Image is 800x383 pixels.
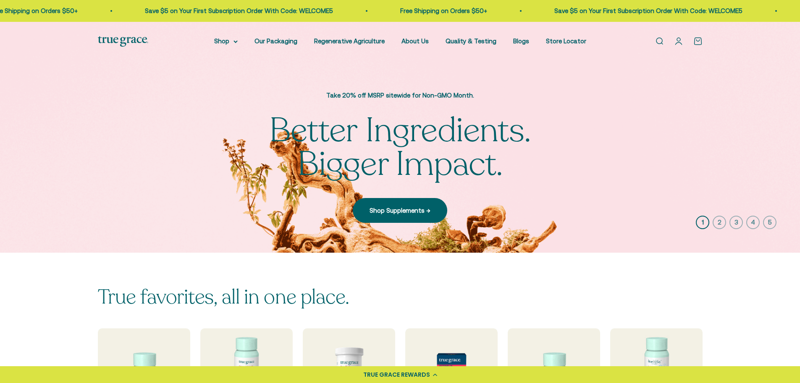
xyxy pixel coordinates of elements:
[763,216,776,229] button: 5
[746,216,760,229] button: 4
[546,37,586,45] a: Store Locator
[398,7,485,14] a: Free Shipping on Orders $50+
[214,36,238,46] summary: Shop
[353,198,447,222] a: Shop Supplements →
[696,216,709,229] button: 1
[401,37,429,45] a: About Us
[446,37,496,45] a: Quality & Testing
[363,370,430,379] div: TRUE GRACE REWARDS
[314,37,385,45] a: Regenerative Agriculture
[262,90,539,100] p: Take 20% off MSRP sitewide for Non-GMO Month.
[269,108,531,187] split-lines: Better Ingredients. Bigger Impact.
[729,216,743,229] button: 3
[254,37,297,45] a: Our Packaging
[98,283,349,311] split-lines: True favorites, all in one place.
[713,216,726,229] button: 2
[143,6,331,16] p: Save $5 on Your First Subscription Order With Code: WELCOME5
[513,37,529,45] a: Blogs
[552,6,740,16] p: Save $5 on Your First Subscription Order With Code: WELCOME5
